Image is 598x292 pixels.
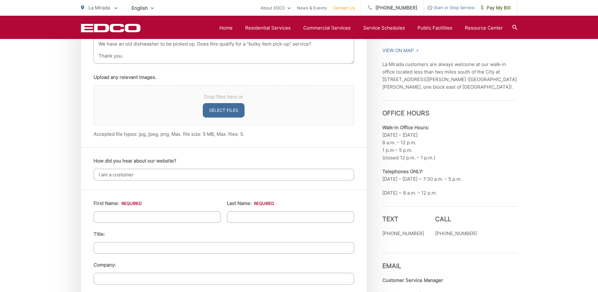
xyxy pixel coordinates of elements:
[94,231,105,237] label: Title:
[203,103,245,118] button: select files, upload any relevant images.
[219,24,233,32] a: Home
[418,24,452,32] a: Public Facilities
[89,5,110,11] span: La Mirada
[382,168,423,174] b: Telephones ONLY:
[245,24,291,32] a: Residential Services
[382,277,443,283] strong: Customer Service Manager
[363,24,405,32] a: Service Schedules
[227,201,274,206] label: Last Name:
[94,158,176,164] label: How did you hear about our website?
[94,74,156,80] label: Upload any relevant images.
[94,262,116,268] label: Company:
[127,3,159,14] span: English
[101,93,346,101] span: Drop files here or
[333,4,355,12] a: Contact Us
[303,24,351,32] a: Commercial Services
[382,168,517,183] p: [DATE] – [DATE] ~ 7:30 a.m. – 5 p.m.
[94,201,142,206] label: First Name:
[435,215,477,223] h3: Call
[382,215,424,223] h3: Text
[382,253,517,270] h3: Email
[382,47,419,54] a: View On Map
[382,230,424,237] p: [PHONE_NUMBER]
[382,61,517,91] p: La Mirada customers are always welcome at our walk-in office located less than two miles south of...
[297,4,327,12] a: News & Events
[81,24,141,32] a: EDCD logo. Return to the homepage.
[382,100,517,117] h3: Office Hours
[481,4,511,12] span: Pay My Bill
[435,230,477,237] p: [PHONE_NUMBER]
[465,24,503,32] a: Resource Center
[94,131,244,137] span: Accepted file types: jpg, jpeg, png, Max. file size: 5 MB, Max. files: 5.
[261,4,291,12] a: About EDCO
[382,124,429,130] b: Walk-in Office Hours:
[382,124,517,162] p: [DATE] – [DATE] 8 a.m. – 12 p.m. 1 p.m – 5 p.m. (closed 12 p.m. – 1 p.m.)
[382,189,517,197] p: [DATE] ~ 8 a.m. – 12 p.m.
